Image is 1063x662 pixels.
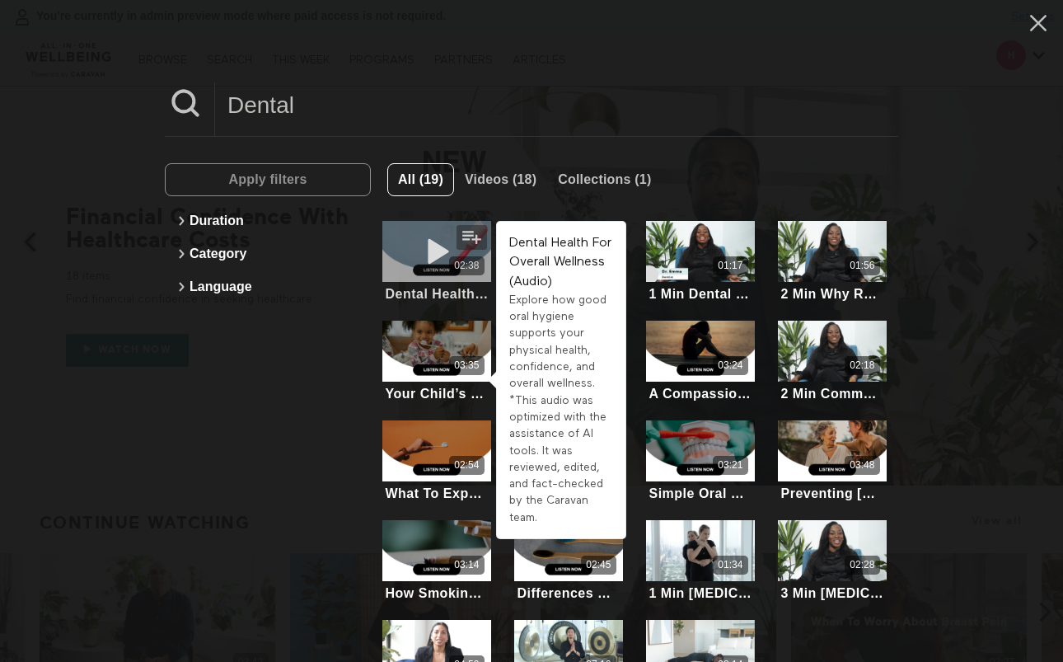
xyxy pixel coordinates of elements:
[850,359,874,373] div: 02:18
[387,163,454,196] button: All (19)
[850,558,874,572] div: 02:28
[454,359,479,373] div: 03:35
[385,386,488,401] div: Your Child’s First Five Dental Visits (Audio)
[649,386,752,401] div: A Compassionate Approach To Overcoming [MEDICAL_DATA] (Audio)
[385,585,488,601] div: How Smoking & Vaping Affect Oral Health (Audio)
[646,321,755,404] a: A Compassionate Approach To Overcoming Dental Anxiety (Audio)03:24A Compassionate Approach To Ove...
[382,221,491,304] a: Dental Health For Overall Wellness (Audio)02:38Dental Health For Overall Wellness (Audio)
[718,458,742,472] div: 03:21
[718,558,742,572] div: 01:34
[382,420,491,504] a: What To Expect At The Dentist (Audio)02:54What To Expect At The Dentist (Audio)
[454,458,479,472] div: 02:54
[558,172,651,186] span: Collections (1)
[586,558,611,572] div: 02:45
[646,221,755,304] a: 1 Min Dental X-Rays 10101:171 Min Dental X-Rays 101
[649,486,752,501] div: Simple Oral Hygiene Routine For All Ages (Audio)
[778,321,887,404] a: 2 Min Common Tooth Repairs & Restorations02:182 Min Common Tooth Repairs & Restorations
[646,520,755,603] a: 1 Min Choking And How To Help01:341 Min [MEDICAL_DATA] And How To Help
[382,321,491,404] a: Your Child’s First Five Dental Visits (Audio)03:35Your Child’s First Five Dental Visits (Audio)
[398,172,443,186] span: All (19)
[454,163,547,196] button: Videos (18)
[649,585,752,601] div: 1 Min [MEDICAL_DATA] And How To Help
[454,259,479,273] div: 02:38
[514,520,623,603] a: Differences Between Manual & Electric Toothbrushes (Audio)02:45Differences Between Manual & Elect...
[780,286,883,302] div: 2 Min Why Regular Dental Checkups Matter
[850,259,874,273] div: 01:56
[778,520,887,603] a: 3 Min Teeth Whitening Methods02:283 Min [MEDICAL_DATA] Methods
[457,225,487,250] button: Add to my list
[385,286,488,302] div: Dental Health For Overall Wellness (Audio)
[780,585,883,601] div: 3 Min [MEDICAL_DATA] Methods
[718,359,742,373] div: 03:24
[547,163,662,196] button: Collections (1)
[649,286,752,302] div: 1 Min Dental X-Rays 101
[509,237,611,288] strong: Dental Health For Overall Wellness (Audio)
[778,420,887,504] a: Preventing Tooth Decay In Older Adults (Audio)03:48Preventing [MEDICAL_DATA] In Older Adults (Audio)
[454,558,479,572] div: 03:14
[780,386,883,401] div: 2 Min Common Tooth Repairs & Restorations
[385,486,488,501] div: What To Expect At The Dentist (Audio)
[780,486,883,501] div: Preventing [MEDICAL_DATA] In Older Adults (Audio)
[215,82,898,128] input: Search
[173,270,363,303] button: Language
[173,237,363,270] button: Category
[509,292,613,526] div: Explore how good oral hygiene supports your physical health, confidence, and overall wellness. *T...
[465,172,536,186] span: Videos (18)
[718,259,742,273] div: 01:17
[517,585,620,601] div: Differences Between Manual & Electric Toothbrushes (Audio)
[778,221,887,304] a: 2 Min Why Regular Dental Checkups Matter01:562 Min Why Regular Dental Checkups Matter
[173,204,363,237] button: Duration
[646,420,755,504] a: Simple Oral Hygiene Routine For All Ages (Audio)03:21Simple Oral Hygiene Routine For All Ages (Au...
[850,458,874,472] div: 03:48
[382,520,491,603] a: How Smoking & Vaping Affect Oral Health (Audio)03:14How Smoking & Vaping Affect Oral Health (Audio)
